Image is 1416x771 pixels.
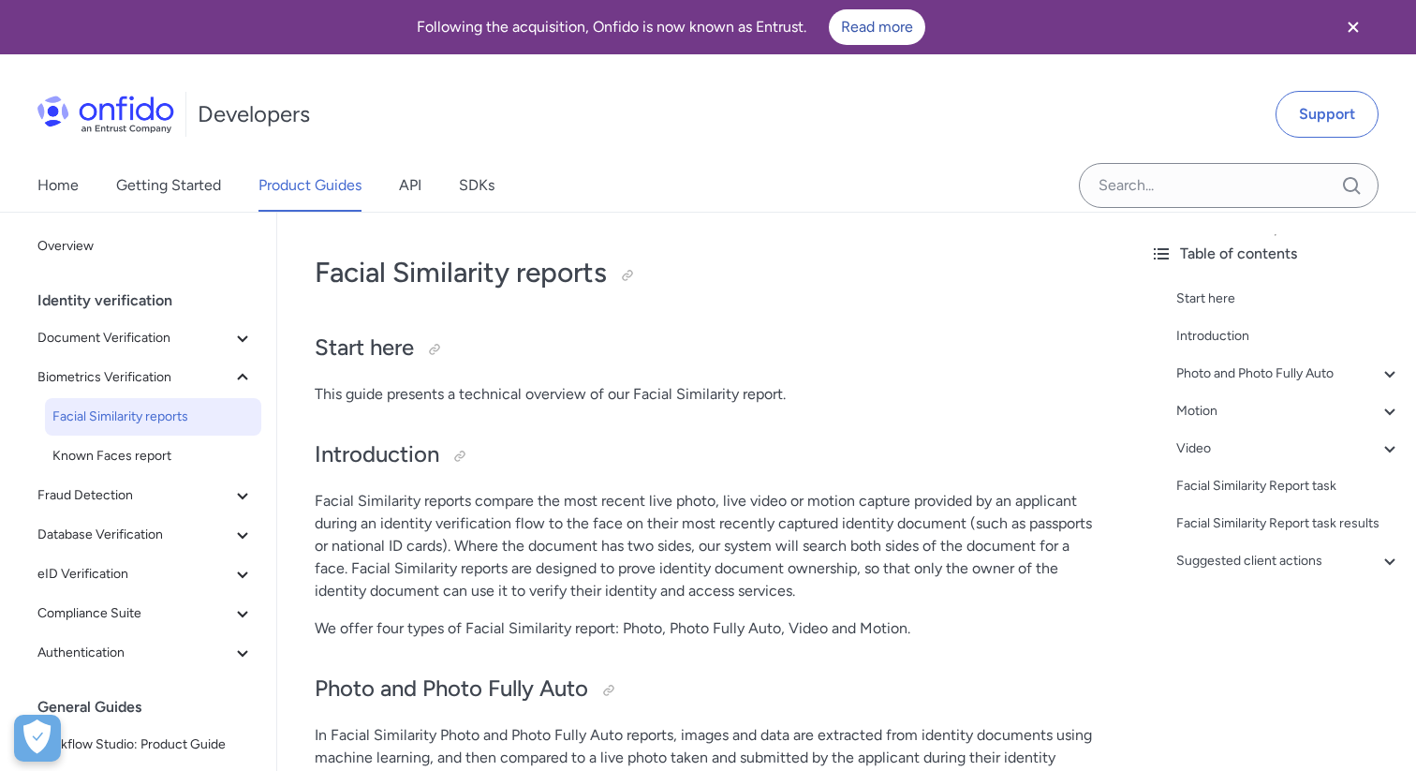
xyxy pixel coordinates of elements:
[459,159,494,212] a: SDKs
[30,595,261,632] button: Compliance Suite
[1176,512,1401,535] a: Facial Similarity Report task results
[1079,163,1379,208] input: Onfido search input field
[45,398,261,436] a: Facial Similarity reports
[1150,243,1401,265] div: Table of contents
[37,96,174,133] img: Onfido Logo
[30,516,261,554] button: Database Verification
[315,383,1098,406] p: This guide presents a technical overview of our Facial Similarity report.
[1176,400,1401,423] a: Motion
[1319,4,1388,51] button: Close banner
[37,159,79,212] a: Home
[37,602,231,625] span: Compliance Suite
[1342,16,1364,38] svg: Close banner
[37,563,231,586] span: eID Verification
[37,235,254,258] span: Overview
[37,642,231,664] span: Authentication
[30,228,261,265] a: Overview
[37,327,231,349] span: Document Verification
[1176,475,1401,497] a: Facial Similarity Report task
[37,484,231,507] span: Fraud Detection
[198,99,310,129] h1: Developers
[315,333,1098,364] h2: Start here
[52,445,254,467] span: Known Faces report
[829,9,925,45] a: Read more
[30,319,261,357] button: Document Verification
[30,556,261,593] button: eID Verification
[399,159,421,212] a: API
[315,254,1098,291] h1: Facial Similarity reports
[37,282,269,319] div: Identity verification
[37,689,269,726] div: General Guides
[30,477,261,514] button: Fraud Detection
[37,524,231,546] span: Database Verification
[37,366,231,389] span: Biometrics Verification
[22,9,1319,45] div: Following the acquisition, Onfido is now known as Entrust.
[258,159,361,212] a: Product Guides
[37,734,254,756] span: Workflow Studio: Product Guide
[315,490,1098,602] p: Facial Similarity reports compare the most recent live photo, live video or motion capture provid...
[30,634,261,672] button: Authentication
[1176,288,1401,310] a: Start here
[1176,325,1401,348] a: Introduction
[30,726,261,764] a: Workflow Studio: Product Guide
[14,715,61,762] button: Open Preferences
[315,439,1098,471] h2: Introduction
[1176,550,1401,572] a: Suggested client actions
[1176,363,1401,385] a: Photo and Photo Fully Auto
[315,674,1098,705] h2: Photo and Photo Fully Auto
[30,359,261,396] button: Biometrics Verification
[45,437,261,475] a: Known Faces report
[315,617,1098,640] p: We offer four types of Facial Similarity report: Photo, Photo Fully Auto, Video and Motion.
[1276,91,1379,138] a: Support
[14,715,61,762] div: Cookie Preferences
[52,406,254,428] span: Facial Similarity reports
[116,159,221,212] a: Getting Started
[1176,437,1401,460] a: Video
